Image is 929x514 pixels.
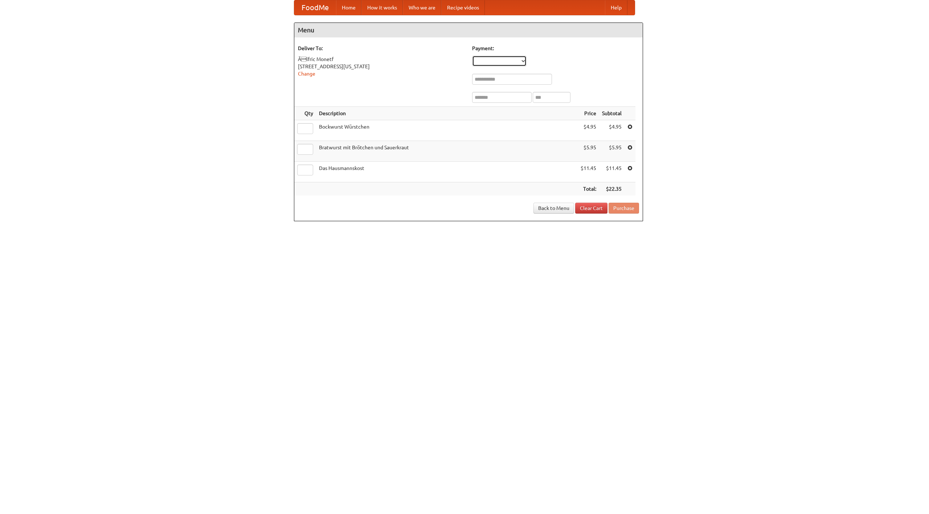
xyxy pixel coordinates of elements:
[316,162,578,182] td: Das Hausmannskost
[578,120,599,141] td: $4.95
[316,141,578,162] td: Bratwurst mit Brötchen und Sauerkraut
[316,107,578,120] th: Description
[316,120,578,141] td: Bockwurst Würstchen
[578,182,599,196] th: Total:
[298,71,315,77] a: Change
[609,203,639,214] button: Purchase
[578,141,599,162] td: $5.95
[361,0,403,15] a: How it works
[298,63,465,70] div: [STREET_ADDRESS][US_STATE]
[472,45,639,52] h5: Payment:
[298,45,465,52] h5: Deliver To:
[403,0,441,15] a: Who we are
[441,0,485,15] a: Recipe videos
[599,107,625,120] th: Subtotal
[294,0,336,15] a: FoodMe
[578,107,599,120] th: Price
[533,203,574,214] a: Back to Menu
[298,56,465,63] div: Ãlfric Monetf
[336,0,361,15] a: Home
[599,141,625,162] td: $5.95
[294,23,643,37] h4: Menu
[294,107,316,120] th: Qty
[605,0,627,15] a: Help
[599,120,625,141] td: $4.95
[578,162,599,182] td: $11.45
[599,182,625,196] th: $22.35
[575,203,607,214] a: Clear Cart
[599,162,625,182] td: $11.45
